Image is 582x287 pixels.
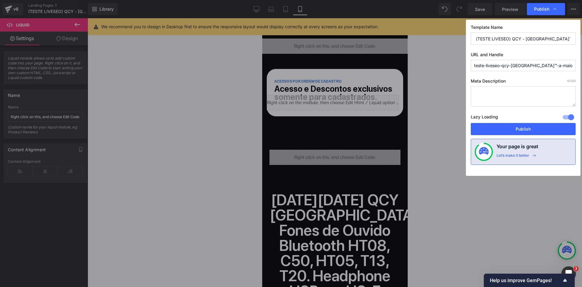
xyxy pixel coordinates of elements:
span: 0 [567,79,569,83]
span: DIAS [82,13,89,16]
span: 42 [114,7,125,13]
label: URL and Handle [471,52,576,60]
button: Publish [471,123,576,135]
span: /320 [567,79,576,83]
strong: [DATE][DATE] [4,8,36,14]
label: Meta Description [471,78,576,86]
span: 03 [102,7,111,13]
button: Show survey - Help us improve GemPages! [490,277,569,284]
span: 05 [92,7,99,13]
span: Help us improve GemPages! [490,278,561,283]
span: SEGUNDOS [114,13,125,16]
div: Let’s make it better [497,153,529,161]
img: onboarding-status.svg [479,147,489,157]
span: Publish [534,6,549,12]
span: MINUTOS [102,13,111,16]
strong: Acesso e Descontos exclusivos somente para cadastrados. [12,66,130,84]
label: Lazy Loading [471,113,498,123]
span: HORAS [92,13,99,16]
iframe: Intercom live chat [561,266,576,281]
h4: Your page is great [497,143,538,153]
b: ACESSOS POR ORDEM DE CADASTRO [12,61,79,65]
label: Template Name [471,25,576,32]
span: 57 [82,7,89,13]
span: 2 [574,266,579,271]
